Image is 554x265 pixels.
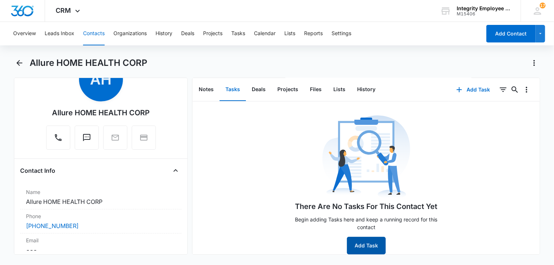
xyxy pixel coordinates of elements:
button: Filters [497,84,509,96]
label: Name [26,188,176,196]
button: Calendar [254,22,276,45]
p: Begin adding Tasks here and keep a running record for this contact [289,216,443,231]
button: Projects [203,22,222,45]
button: Organizations [113,22,147,45]
button: Text [75,126,99,150]
div: account name [457,5,510,11]
div: NameAllure HOME HEALTH CORP [20,185,181,209]
button: Leads Inbox [45,22,74,45]
button: Reports [304,22,323,45]
a: [PHONE_NUMBER] [26,221,79,230]
button: Files [304,78,327,101]
button: Tasks [220,78,246,101]
div: account id [457,11,510,16]
span: CRM [56,7,71,14]
span: AH [79,57,123,101]
button: Back [14,57,25,69]
button: History [156,22,172,45]
dd: Allure HOME HEALTH CORP [26,197,176,206]
label: Email [26,236,176,244]
button: Actions [528,57,540,69]
h1: There Are No Tasks For This Contact Yet [295,201,437,212]
button: Add Contact [486,25,536,42]
button: Add Task [449,81,497,98]
a: Call [46,137,70,143]
button: Projects [272,78,304,101]
div: Email--- [20,234,181,258]
button: Deals [246,78,272,101]
img: No Data [322,113,410,201]
div: Allure HOME HEALTH CORP [52,107,150,118]
button: Notes [193,78,220,101]
div: notifications count [540,3,546,8]
div: Phone[PHONE_NUMBER] [20,209,181,234]
a: Text [75,137,99,143]
button: Add Task [347,237,386,254]
button: Tasks [231,22,245,45]
button: Lists [284,22,295,45]
button: Close [170,165,181,176]
button: Overview [13,22,36,45]
button: Call [46,126,70,150]
h1: Allure HOME HEALTH CORP [30,57,147,68]
h4: Contact Info [20,166,55,175]
span: 17 [540,3,546,8]
button: Deals [181,22,194,45]
button: Settings [332,22,351,45]
button: Lists [327,78,351,101]
button: Contacts [83,22,105,45]
button: History [351,78,381,101]
button: Overflow Menu [521,84,532,96]
label: Phone [26,212,176,220]
button: Search... [509,84,521,96]
dd: --- [26,246,176,254]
